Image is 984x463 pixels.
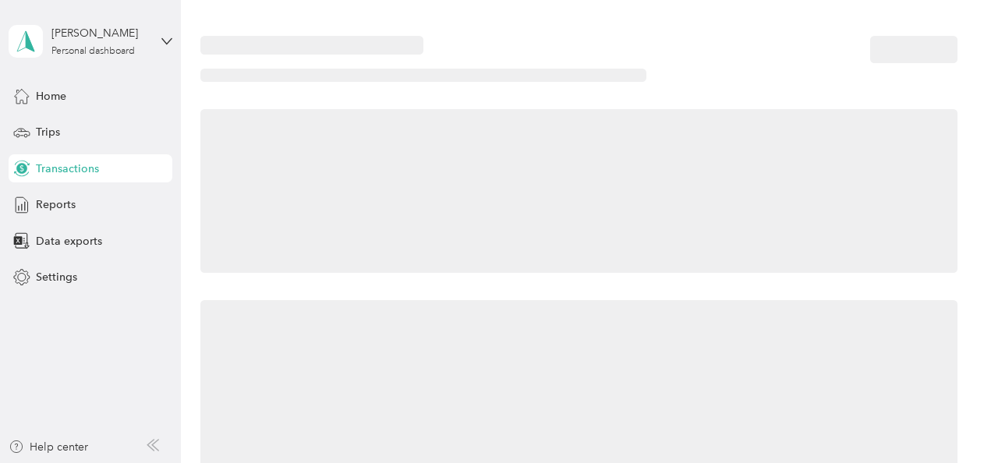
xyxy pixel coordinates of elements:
[36,161,99,177] span: Transactions
[9,439,88,455] button: Help center
[36,88,66,104] span: Home
[51,25,149,41] div: [PERSON_NAME]
[36,269,77,285] span: Settings
[51,47,135,56] div: Personal dashboard
[36,196,76,213] span: Reports
[36,233,102,249] span: Data exports
[897,376,984,463] iframe: Everlance-gr Chat Button Frame
[36,124,60,140] span: Trips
